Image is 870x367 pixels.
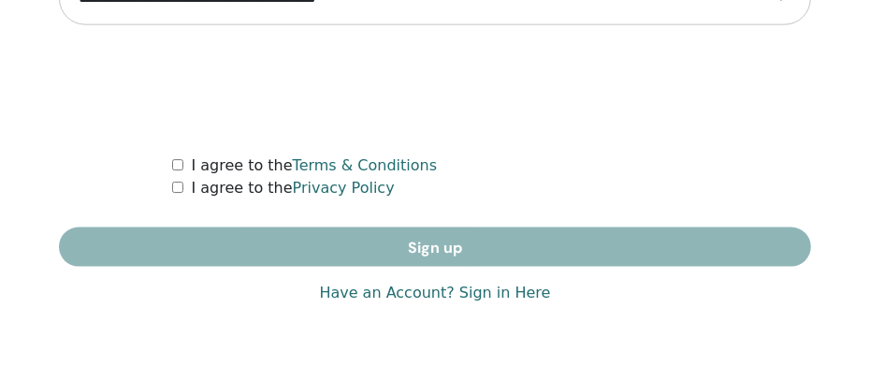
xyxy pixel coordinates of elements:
[191,154,437,177] label: I agree to the
[293,156,437,174] a: Terms & Conditions
[293,53,577,126] iframe: reCAPTCHA
[293,179,395,197] a: Privacy Policy
[191,177,394,199] label: I agree to the
[319,282,550,304] a: Have an Account? Sign in Here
